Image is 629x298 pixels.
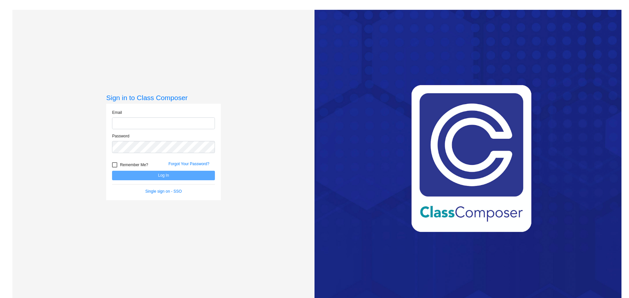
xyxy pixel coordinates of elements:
[106,94,221,102] h3: Sign in to Class Composer
[112,133,129,139] label: Password
[120,161,148,169] span: Remember Me?
[145,189,182,194] a: Single sign on - SSO
[168,162,209,166] a: Forgot Your Password?
[112,110,122,115] label: Email
[112,171,215,180] button: Log In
